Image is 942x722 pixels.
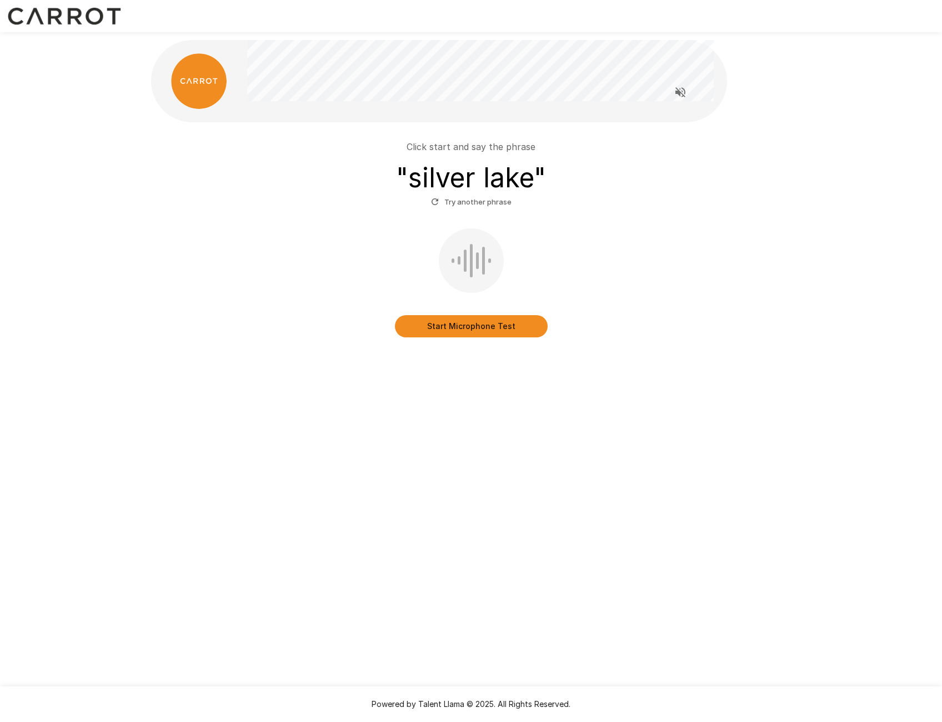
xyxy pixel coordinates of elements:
[669,81,692,103] button: Read questions aloud
[396,162,546,193] h3: " silver lake "
[428,193,514,211] button: Try another phrase
[171,53,227,109] img: carrot_logo.png
[395,315,548,337] button: Start Microphone Test
[13,699,929,710] p: Powered by Talent Llama © 2025. All Rights Reserved.
[407,140,535,153] p: Click start and say the phrase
